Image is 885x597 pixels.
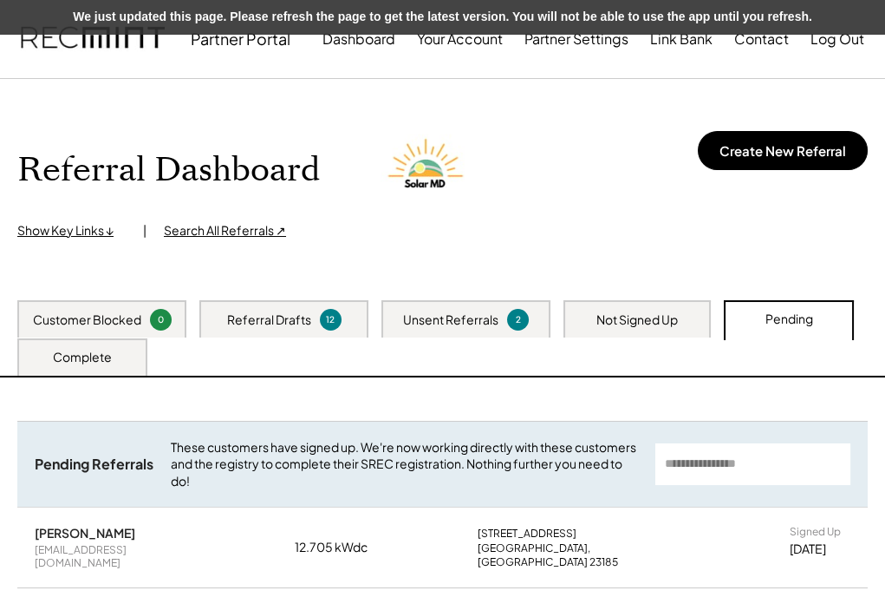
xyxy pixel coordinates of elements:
[650,22,713,56] button: Link Bank
[295,539,381,556] div: 12.705 kWdc
[417,22,503,56] button: Your Account
[33,312,141,329] div: Customer Blocked
[143,222,146,239] div: |
[698,131,868,170] button: Create New Referral
[171,439,638,490] div: These customers have signed up. We're now working directly with these customers and the registry ...
[153,313,169,326] div: 0
[403,312,498,329] div: Unsent Referrals
[164,222,286,239] div: Search All Referrals ↗
[734,22,789,56] button: Contact
[35,525,135,541] div: [PERSON_NAME]
[765,311,813,328] div: Pending
[596,312,678,329] div: Not Signed Up
[17,150,320,191] h1: Referral Dashboard
[381,122,476,218] img: Solar%20MD%20LOgo.png
[478,541,694,568] div: [GEOGRAPHIC_DATA], [GEOGRAPHIC_DATA] 23185
[510,313,526,326] div: 2
[790,525,841,539] div: Signed Up
[35,543,199,570] div: [EMAIL_ADDRESS][DOMAIN_NAME]
[227,312,311,329] div: Referral Drafts
[53,349,112,366] div: Complete
[790,541,826,558] div: [DATE]
[322,22,395,56] button: Dashboard
[810,22,864,56] button: Log Out
[35,456,153,474] div: Pending Referrals
[21,10,165,69] img: recmint-logotype%403x.png
[478,527,576,541] div: [STREET_ADDRESS]
[17,222,126,239] div: Show Key Links ↓
[191,29,290,49] div: Partner Portal
[524,22,628,56] button: Partner Settings
[322,313,339,326] div: 12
